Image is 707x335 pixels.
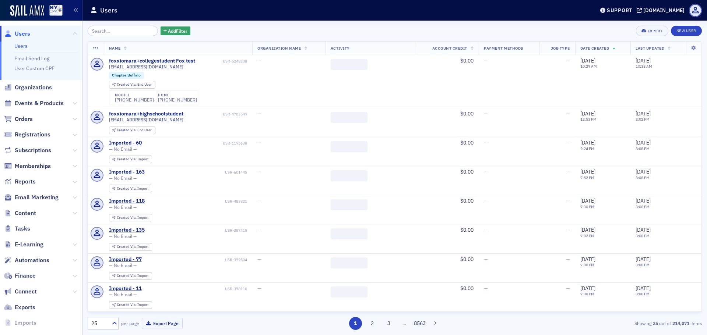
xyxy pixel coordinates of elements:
[636,57,651,64] span: [DATE]
[460,197,474,204] span: $0.00
[109,204,137,210] span: — No Email —
[432,46,467,51] span: Account Credit
[580,175,594,180] time: 7:52 PM
[109,140,142,146] a: Imported - 60
[117,244,137,249] span: Created Via :
[636,233,650,238] time: 8:08 PM
[117,215,137,220] span: Created Via :
[484,197,488,204] span: —
[109,111,183,117] a: foxxiomara+highschoolstudent
[566,227,570,233] span: —
[109,292,137,297] span: — No Email —
[109,72,144,79] div: Chapter:
[109,263,137,268] span: — No Email —
[158,93,197,97] div: home
[257,285,261,292] span: —
[109,81,155,89] div: Created Via: End User
[331,286,367,297] span: ‌
[115,93,154,97] div: mobile
[14,43,28,49] a: Users
[15,83,52,92] span: Organizations
[15,193,59,202] span: Email Marketing
[257,256,261,263] span: —
[566,256,570,263] span: —
[4,99,64,107] a: Events & Products
[636,262,650,267] time: 8:08 PM
[607,7,632,14] div: Support
[15,256,49,264] span: Automations
[109,272,152,280] div: Created Via: Import
[15,30,30,38] span: Users
[580,291,594,296] time: 7:00 PM
[636,146,650,151] time: 8:08 PM
[257,168,261,175] span: —
[331,257,367,268] span: ‌
[143,257,247,262] div: USR-379504
[636,168,651,175] span: [DATE]
[566,168,570,175] span: —
[484,227,488,233] span: —
[4,193,59,202] a: Email Marketing
[112,73,141,78] a: Chapter:Buffalo
[15,319,36,327] span: Imports
[580,285,595,292] span: [DATE]
[109,58,195,64] div: foxxiomara+collegestudent Fox test
[331,228,367,239] span: ‌
[109,126,155,134] div: Created Via: End User
[484,285,488,292] span: —
[580,117,597,122] time: 12:53 PM
[109,169,145,175] a: Imported - 163
[117,157,137,161] span: Created Via :
[580,57,595,64] span: [DATE]
[49,5,63,16] img: SailAMX
[566,57,570,64] span: —
[15,288,37,296] span: Connect
[636,291,650,296] time: 8:08 PM
[4,178,36,186] a: Reports
[648,29,663,33] div: Export
[257,46,301,51] span: Organization Name
[117,274,148,278] div: Import
[168,28,187,34] span: Add Filter
[331,141,367,152] span: ‌
[580,262,594,267] time: 7:00 PM
[366,317,379,330] button: 2
[117,303,148,307] div: Import
[4,146,51,154] a: Subscriptions
[257,197,261,204] span: —
[566,139,570,146] span: —
[4,272,36,280] a: Finance
[10,5,44,17] a: SailAMX
[484,46,523,51] span: Payment Methods
[484,139,488,146] span: —
[4,115,33,123] a: Orders
[484,110,488,117] span: —
[109,64,183,70] span: [EMAIL_ADDRESS][DOMAIN_NAME]
[4,225,30,233] a: Tasks
[551,46,570,51] span: Job Type
[636,175,650,180] time: 8:08 PM
[15,146,51,154] span: Subscriptions
[158,97,197,103] a: [PHONE_NUMBER]
[109,156,152,163] div: Created Via: Import
[15,225,30,233] span: Tasks
[184,112,247,117] div: USR-4703549
[4,209,36,217] a: Content
[109,227,145,234] a: Imported - 135
[115,97,154,103] div: [PHONE_NUMBER]
[460,285,474,292] span: $0.00
[146,228,247,233] div: USR-387415
[580,233,594,238] time: 7:02 PM
[117,83,152,87] div: End User
[109,243,152,251] div: Created Via: Import
[636,64,652,69] time: 10:38 AM
[146,199,247,204] div: USR-483821
[15,178,36,186] span: Reports
[109,301,152,309] div: Created Via: Import
[117,187,148,191] div: Import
